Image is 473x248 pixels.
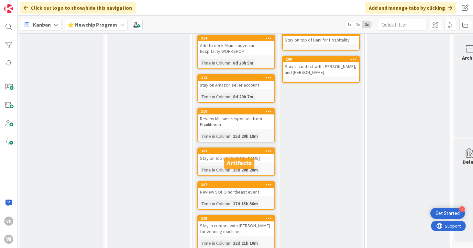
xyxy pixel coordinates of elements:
div: Time in Column [200,200,230,207]
div: Time in Column [200,133,230,140]
a: 310Review Mission responses from EquilibriumTime in Column:15d 20h 18m [197,108,275,142]
div: Stay in contact with [PERSON_NAME] for vending machines [198,221,274,236]
div: VD [4,217,13,226]
div: 310 [198,109,274,114]
span: : [230,240,231,247]
span: : [230,59,231,66]
div: 312Stay on top of Dani for Hospitality [283,30,359,44]
div: 305 [201,216,274,221]
div: 314Add to deck Miami move and hospitality WORKSHOP [198,35,274,55]
div: Open Get Started checklist, remaining modules: 3 [430,208,465,219]
div: Get Started [435,210,460,217]
div: 307Review SOHO northeast event [198,182,274,196]
div: 305Stay in contact with [PERSON_NAME] for vending machines [198,216,274,236]
span: 3x [362,21,371,28]
div: Stay in contact with [PERSON_NAME], and [PERSON_NAME] [283,62,359,77]
div: 3 [459,206,465,212]
span: : [230,133,231,140]
div: stay on Amazon seller account [198,81,274,89]
div: Click our logo to show/hide this navigation [20,2,136,14]
div: 8d 20h 5m [231,59,255,66]
div: 15d 20h 28m [231,166,259,173]
input: Quick Filter... [378,19,426,30]
div: Time in Column [200,240,230,247]
div: 313stay on Amazon seller account [198,75,274,89]
span: Support [14,1,29,9]
a: 313stay on Amazon seller accountTime in Column:8d 20h 7m [197,74,275,103]
span: : [230,166,231,173]
span: : [230,200,231,207]
div: 314 [201,36,274,41]
span: Kanban [33,21,51,29]
span: 2x [354,21,362,28]
div: 309 [198,148,274,154]
div: 313 [198,75,274,81]
div: 314 [198,35,274,41]
div: Stay on top of [PERSON_NAME] [198,154,274,162]
div: Stay on top of Dani for Hospitality [283,36,359,44]
div: 310 [201,109,274,114]
div: 309 [201,149,274,153]
div: 309Stay on top of [PERSON_NAME] [198,148,274,162]
div: Time in Column [200,59,230,66]
div: 22d 21h 10m [231,240,259,247]
a: 299Stay in contact with [PERSON_NAME], and [PERSON_NAME] [282,56,360,83]
b: ⭐ Newchip Program [68,21,117,28]
div: Time in Column [200,93,230,100]
div: 8d 20h 7m [231,93,255,100]
div: 15d 20h 18m [231,133,259,140]
h5: Artifacts [227,160,252,166]
div: 307 [198,182,274,188]
div: Add and manage tabs by clicking [365,2,456,14]
div: 310Review Mission responses from Equilibrium [198,109,274,129]
div: 17d 13h 56m [231,200,259,207]
div: 299Stay in contact with [PERSON_NAME], and [PERSON_NAME] [283,56,359,77]
div: 299 [283,56,359,62]
div: Review Mission responses from Equilibrium [198,114,274,129]
div: 307 [201,183,274,187]
div: Time in Column [200,166,230,173]
div: 313 [201,76,274,80]
a: 314Add to deck Miami move and hospitality WORKSHOPTime in Column:8d 20h 5m [197,35,275,69]
div: Review SOHO northeast event [198,188,274,196]
a: 309Stay on top of [PERSON_NAME]Time in Column:15d 20h 28m [197,148,275,176]
img: Visit kanbanzone.com [4,4,13,13]
div: Add to deck Miami move and hospitality WORKSHOP [198,41,274,55]
a: 312Stay on top of Dani for Hospitality [282,29,360,51]
a: 307Review SOHO northeast eventTime in Column:17d 13h 56m [197,181,275,210]
span: 1x [345,21,354,28]
div: 299 [286,57,359,62]
div: W [4,235,13,244]
div: 305 [198,216,274,221]
span: : [230,93,231,100]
